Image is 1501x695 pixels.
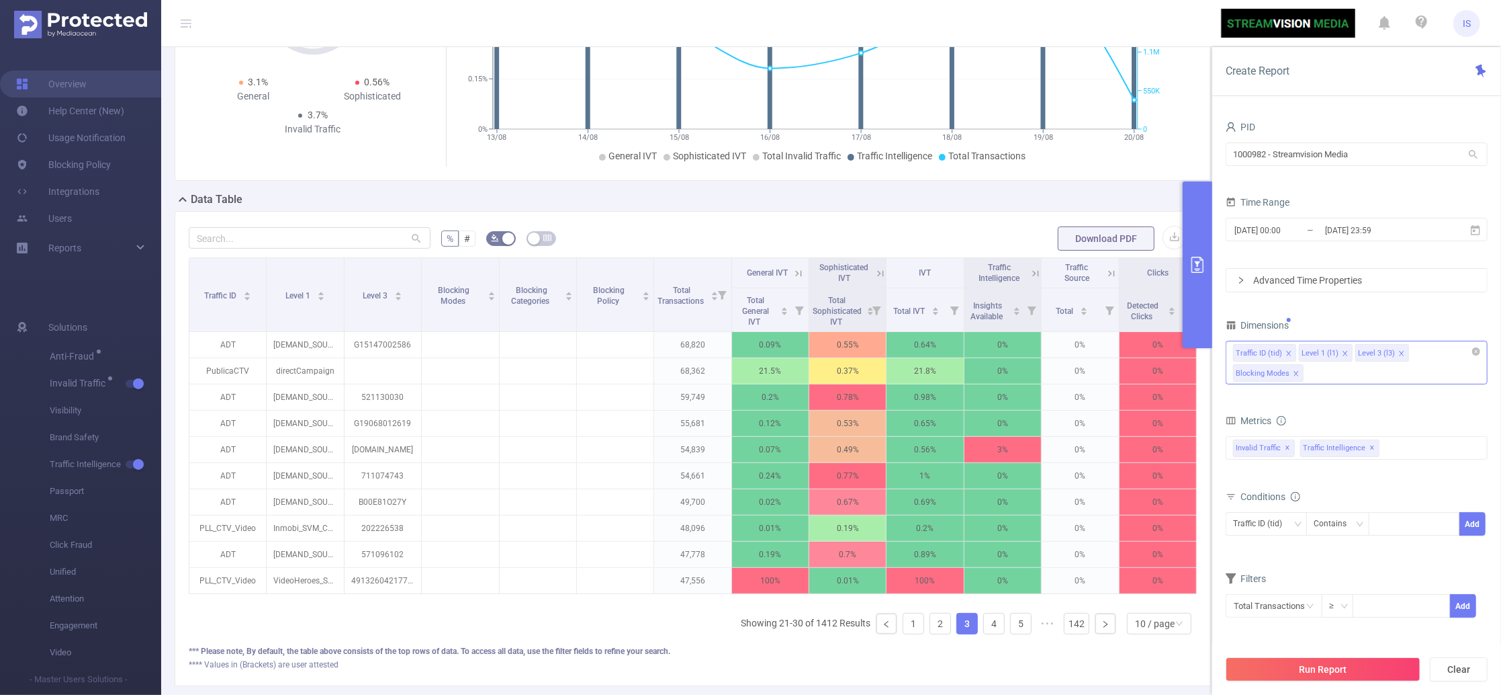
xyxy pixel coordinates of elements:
i: icon: caret-down [1080,310,1087,314]
p: 202226538 [345,516,421,541]
p: PLL_CTV_Video [189,568,266,594]
p: Inmobi_SVM_CTV_LL_RTB_10000249211_DV [267,516,343,541]
tspan: 13/08 [488,133,507,142]
p: 0% [1042,411,1118,436]
div: Sort [488,290,496,298]
div: Sort [317,290,325,298]
span: Dimensions [1226,320,1289,331]
div: Sort [1013,305,1021,313]
p: 49,700 [654,489,731,515]
p: 0% [964,358,1041,384]
i: icon: caret-down [565,295,572,299]
p: 59,749 [654,384,731,410]
div: Sort [243,290,251,298]
p: ADT [189,332,266,358]
p: 0% [1042,516,1118,541]
li: Next 5 Pages [1037,613,1058,635]
a: Help Center (New) [16,97,124,124]
span: Insights Available [971,301,1005,321]
span: MRC [50,505,161,532]
div: *** Please note, By default, the table above consists of the top rows of data. To access all data... [189,645,1197,657]
i: icon: caret-down [244,295,251,299]
p: [DEMAND_SOURCE] [267,463,343,489]
p: [DEMAND_SOURCE] [267,384,343,410]
div: Traffic ID (tid) [1233,513,1291,535]
input: Search... [189,227,430,249]
p: ADT [189,489,266,515]
p: B00E81O27Y [345,489,421,515]
span: Visibility [50,397,161,424]
li: Previous Page [876,613,897,635]
p: 48,096 [654,516,731,541]
i: icon: caret-down [643,295,650,299]
span: Total Transactions [657,286,706,306]
p: 68,820 [654,332,731,358]
p: 0% [1042,332,1118,358]
p: 0.01% [732,516,809,541]
span: 3.1% [248,77,269,87]
span: Click Fraud [50,532,161,559]
li: Level 3 (l3) [1355,344,1409,362]
span: Total Transactions [948,151,1026,161]
p: [DEMAND_SOURCE] [267,332,343,358]
tspan: 18/08 [943,133,962,142]
i: Filter menu [867,288,886,331]
p: 0% [1120,516,1197,541]
p: 1% [886,463,963,489]
tspan: 17/08 [852,133,871,142]
p: 0.78% [809,384,886,410]
div: Sophisticated [313,89,432,104]
i: icon: close [1342,350,1349,358]
i: icon: caret-down [932,310,940,314]
span: Passport [50,478,161,505]
p: 0% [964,568,1041,594]
p: 0.07% [732,437,809,462]
button: Add [1459,512,1486,536]
button: Add [1449,594,1475,618]
i: icon: info-circle [1291,492,1300,501]
p: 0.2% [886,516,963,541]
p: 0% [1042,463,1118,489]
span: Level 3 [363,291,390,300]
p: 0.89% [886,542,963,567]
a: 3 [957,614,977,634]
p: 3% [964,437,1041,462]
span: Blocking Categories [511,286,551,306]
i: icon: caret-up [395,290,402,294]
p: 0% [964,516,1041,541]
span: Reports [48,243,81,253]
p: 0.24% [732,463,809,489]
i: icon: caret-up [1080,305,1087,309]
p: ADT [189,384,266,410]
tspan: 1.1M [1143,48,1160,57]
div: ≥ [1329,595,1343,617]
p: 521130030 [345,384,421,410]
p: 0.02% [732,489,809,515]
p: 0% [964,463,1041,489]
p: PublicaCTV [189,358,266,384]
div: Sort [1080,305,1088,313]
p: 0% [1120,411,1197,436]
span: Sophisticated IVT [819,263,868,283]
div: Sort [642,290,650,298]
p: 0.49% [809,437,886,462]
p: 0.64% [886,332,963,358]
input: Start date [1233,221,1342,239]
p: 100% [886,568,963,594]
p: 0% [964,489,1041,515]
tspan: 550K [1143,87,1160,95]
a: Blocking Policy [16,151,111,178]
li: 2 [929,613,951,635]
p: 0% [1120,332,1197,358]
div: Traffic ID (tid) [1236,345,1282,362]
span: Video [50,639,161,666]
i: icon: caret-down [1169,310,1176,314]
div: Level 1 (l1) [1302,345,1338,362]
li: 5 [1010,613,1032,635]
span: Total IVT [894,306,927,316]
span: Traffic ID [204,291,238,300]
p: 0% [1120,568,1197,594]
tspan: 15/08 [670,133,689,142]
i: icon: caret-down [488,295,495,299]
i: icon: caret-up [643,290,650,294]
